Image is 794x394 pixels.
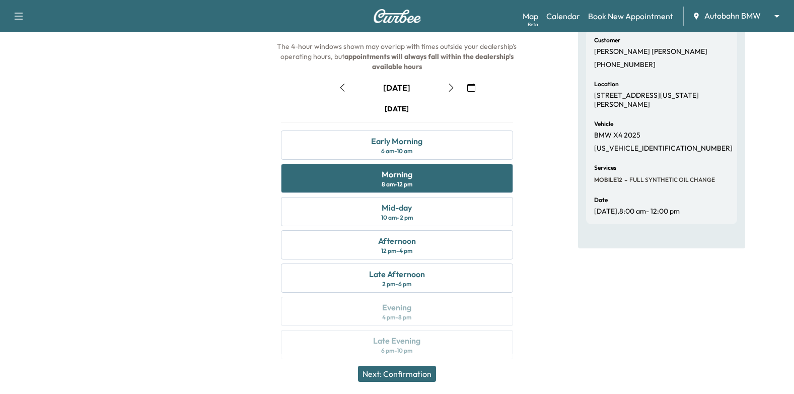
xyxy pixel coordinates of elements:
[373,9,421,23] img: Curbee Logo
[594,47,707,56] p: [PERSON_NAME] [PERSON_NAME]
[383,82,410,93] div: [DATE]
[546,10,580,22] a: Calendar
[528,21,538,28] div: Beta
[382,168,412,180] div: Morning
[358,366,436,382] button: Next: Confirmation
[594,131,640,140] p: BMW X4 2025
[378,235,416,247] div: Afternoon
[381,147,412,155] div: 6 am - 10 am
[381,247,412,255] div: 12 pm - 4 pm
[594,165,616,171] h6: Services
[704,10,761,22] span: Autobahn BMW
[622,175,627,185] span: -
[594,60,656,70] p: [PHONE_NUMBER]
[371,135,422,147] div: Early Morning
[594,176,622,184] span: MOBILE12
[594,197,608,203] h6: Date
[594,121,613,127] h6: Vehicle
[594,91,729,109] p: [STREET_ADDRESS][US_STATE][PERSON_NAME]
[385,104,409,114] div: [DATE]
[594,207,680,216] p: [DATE] , 8:00 am - 12:00 pm
[594,37,620,43] h6: Customer
[344,52,515,71] b: appointments will always fall within the dealership's available hours
[594,144,733,153] p: [US_VEHICLE_IDENTIFICATION_NUMBER]
[523,10,538,22] a: MapBeta
[382,180,412,188] div: 8 am - 12 pm
[382,202,412,214] div: Mid-day
[277,12,518,71] span: The arrival window the night before the service date. The 4-hour windows shown may overlap with t...
[369,268,425,280] div: Late Afternoon
[588,10,673,22] a: Book New Appointment
[381,214,413,222] div: 10 am - 2 pm
[594,81,619,87] h6: Location
[627,176,715,184] span: FULL SYNTHETIC OIL CHANGE
[382,280,411,288] div: 2 pm - 6 pm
